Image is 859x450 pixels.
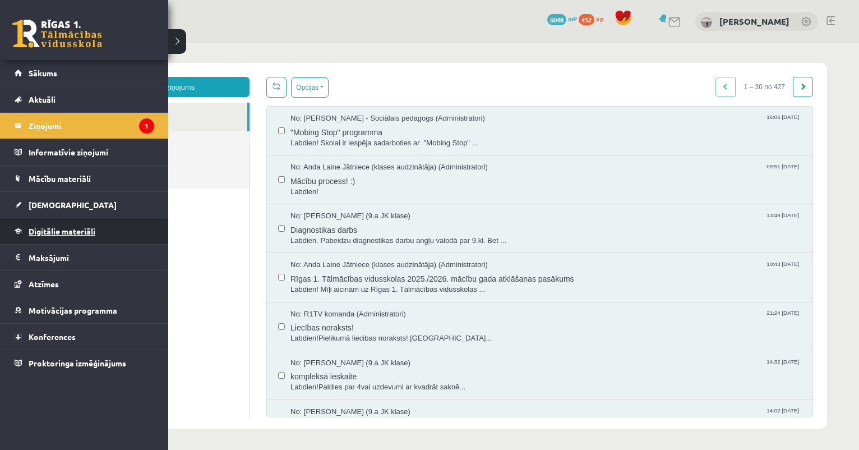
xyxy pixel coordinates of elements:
span: Sākums [29,68,57,78]
span: mP [568,14,577,23]
span: Labdien! Mīļi aicinām uz Rīgas 1. Tālmācības vidusskolas ... [246,241,756,252]
a: Ziņojumi1 [15,113,154,139]
a: No: [PERSON_NAME] (9.a JK klase) 13:49 [DATE] Diagnostikas darbs Labdien. Pabeidzu diagnostikas d... [246,168,756,203]
a: Atzīmes [15,271,154,297]
span: [DEMOGRAPHIC_DATA] [29,200,117,210]
span: Mācību materiāli [29,173,91,183]
a: Informatīvie ziņojumi [15,139,154,165]
a: Digitālie materiāli [15,218,154,244]
i: 1 [139,118,154,134]
a: No: Anda Laine Jātniece (klases audzinātāja) (Administratori) 09:51 [DATE] Mācību process! :) Lab... [246,119,756,154]
span: kompleksā ieskaite [246,325,756,339]
a: Aktuāli [15,86,154,112]
span: No: [PERSON_NAME] (9.a JK klase) [246,364,366,374]
span: Atzīmes [29,279,59,289]
span: 1 – 30 no 427 [691,34,749,54]
span: Diagnostikas darbs [246,178,756,192]
span: Labdien! [246,144,756,154]
span: 452 [579,14,594,25]
a: 6048 mP [547,14,577,23]
span: Labdien! Skolai ir iespēja sadarboties ar "Mobing Stop" ... [246,95,756,105]
span: No: [PERSON_NAME] (9.a JK klase) [246,315,366,325]
a: Konferences [15,324,154,350]
a: Sākums [15,60,154,86]
span: 16:06 [DATE] [719,70,756,79]
span: Liecības noraksts! [246,276,756,290]
a: Motivācijas programma [15,297,154,323]
a: Proktoringa izmēģinājums [15,350,154,376]
a: Dzēstie [34,117,204,145]
a: No: Anda Laine Jātniece (klases audzinātāja) (Administratori) 10:43 [DATE] Rīgas 1. Tālmācības vi... [246,217,756,251]
a: [PERSON_NAME] [719,16,789,27]
span: Labdien. Pabeidzu diagnostikas darbu angļu valodā par 9.kl. Bet ... [246,192,756,203]
span: No: Anda Laine Jātniece (klases audzinātāja) (Administratori) [246,217,443,227]
a: Nosūtītie [34,88,204,117]
span: xp [596,14,603,23]
span: Labdien!Paldies par 4vai uzdevumi ar kvadrāt saknē... [246,339,756,350]
span: No: R1TV komanda (Administratori) [246,266,361,277]
span: 10:43 [DATE] [719,217,756,225]
span: Aktuāli [29,94,56,104]
span: Rīgas 1. Tālmācības vidusskolas 2025./2026. mācību gada atklāšanas pasākums [246,227,756,241]
span: Mācību process! :) [246,130,756,144]
a: No: [PERSON_NAME] - Sociālais pedagogs (Administratori) 16:06 [DATE] "Mobing Stop" programma Labd... [246,70,756,105]
span: Proktoringa izmēģinājums [29,358,126,368]
a: No: R1TV komanda (Administratori) 21:24 [DATE] Liecības noraksts! Labdien!Pielikumā liecibas nora... [246,266,756,301]
span: No: [PERSON_NAME] (9.a JK klase) [246,168,366,178]
a: No: [PERSON_NAME] (9.a JK klase) 14:32 [DATE] kompleksā ieskaite Labdien!Paldies par 4vai uzdevum... [246,315,756,350]
img: Milana Belavina [701,17,712,28]
a: Jauns ziņojums [34,34,205,54]
legend: Maksājumi [29,245,154,270]
span: 09:51 [DATE] [719,119,756,127]
span: No: [PERSON_NAME] - Sociālais pedagogs (Administratori) [246,70,440,81]
span: 14:32 [DATE] [719,315,756,323]
a: [DEMOGRAPHIC_DATA] [15,192,154,218]
span: Digitālie materiāli [29,226,95,236]
a: No: [PERSON_NAME] (9.a JK klase) 14:02 [DATE] Kompleksās ieskaites faili [246,364,756,398]
a: Rīgas 1. Tālmācības vidusskola [12,20,102,48]
span: 21:24 [DATE] [719,266,756,274]
button: Opcijas [246,34,284,54]
a: 452 xp [579,14,609,23]
a: Ienākošie [34,59,202,88]
span: Labdien!Pielikumā liecibas noraksts! [GEOGRAPHIC_DATA]... [246,290,756,301]
span: 6048 [547,14,566,25]
span: Konferences [29,332,76,342]
span: 13:49 [DATE] [719,168,756,176]
legend: Informatīvie ziņojumi [29,139,154,165]
span: 14:02 [DATE] [719,364,756,372]
span: No: Anda Laine Jātniece (klases audzinātāja) (Administratori) [246,119,443,130]
a: Mācību materiāli [15,166,154,191]
a: Maksājumi [15,245,154,270]
legend: Ziņojumi [29,113,154,139]
span: Motivācijas programma [29,305,117,315]
span: "Mobing Stop" programma [246,81,756,95]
